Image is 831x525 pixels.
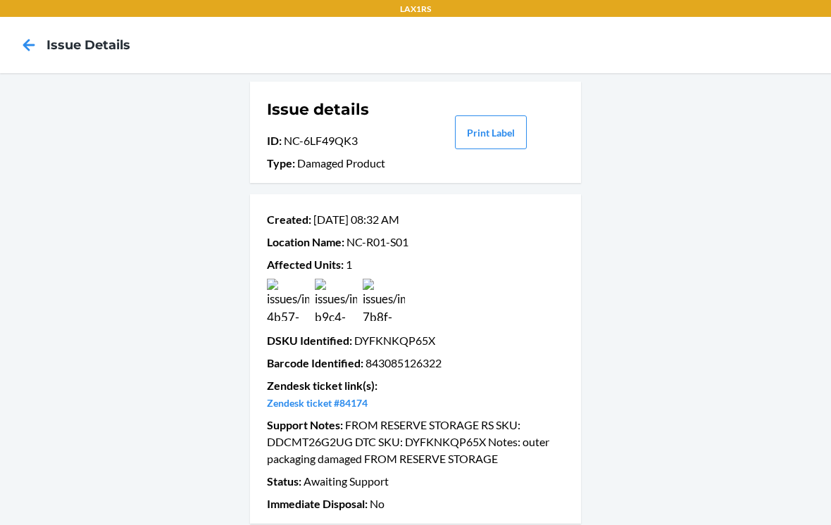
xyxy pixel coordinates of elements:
[46,36,130,54] h4: Issue details
[267,418,343,431] span: Support Notes :
[267,379,377,392] span: Zendesk ticket link(s) :
[363,279,405,321] img: issues/images/04876f05-7b8f-4466-8fcd-ed76a9c5911d.jpg
[267,474,301,488] span: Status :
[455,115,527,149] button: Print Label
[267,258,344,271] span: Affected Units :
[267,356,363,369] span: Barcode Identified :
[267,473,564,490] p: Awaiting Support
[400,3,431,15] p: LAX1RS
[267,132,414,149] p: NC-6LF49QK3
[267,334,352,347] span: DSKU Identified :
[267,495,564,512] p: No
[267,256,564,273] p: 1
[315,279,357,321] img: issues/images/21b8e588-b9c4-4a69-a01d-9a618d852bbd.jpg
[267,397,368,409] a: Zendesk ticket #84174
[267,234,564,251] p: NC-R01-S01
[267,279,309,321] img: issues/images/aff35c46-4b57-452e-ac80-907bd1571bbd.jpg
[267,155,414,172] p: Damaged Product
[267,134,282,147] span: ID :
[267,99,414,121] h1: Issue details
[267,332,564,349] p: DYFKNKQP65X
[267,355,564,372] p: 843085126322
[267,156,295,170] span: Type :
[267,417,564,467] p: FROM RESERVE STORAGE RS SKU: DDCMT26G2UG DTC SKU: DYFKNKQP65X Notes: outer packaging damaged FROM...
[267,235,344,248] span: Location Name :
[267,497,368,510] span: Immediate Disposal :
[267,211,564,228] p: [DATE] 08:32 AM
[267,213,311,226] span: Created :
